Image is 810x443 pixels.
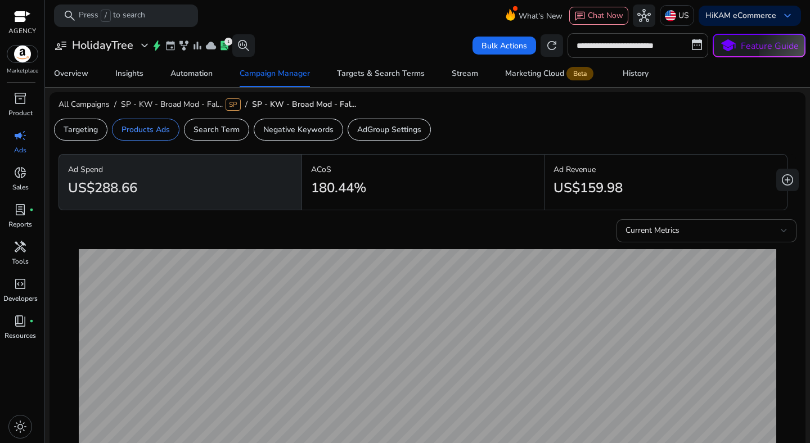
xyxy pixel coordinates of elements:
[14,145,26,155] p: Ads
[192,40,203,51] span: bar_chart
[224,38,232,46] div: 1
[241,99,252,110] span: /
[151,40,163,51] span: bolt
[472,37,536,55] button: Bulk Actions
[8,26,36,36] p: AGENCY
[505,69,596,78] div: Marketing Cloud
[678,6,689,25] p: US
[637,9,651,22] span: hub
[713,10,776,21] b: KAM eCommerce
[623,70,649,78] div: History
[29,319,34,323] span: fiber_manual_record
[240,70,310,78] div: Campaign Manager
[553,164,778,175] p: Ad Revenue
[110,99,121,110] span: /
[12,256,29,266] p: Tools
[553,180,623,196] h2: US$159.98
[713,34,805,57] button: schoolFeature Guide
[64,124,98,135] p: Targeting
[4,331,36,341] p: Resources
[633,4,655,27] button: hub
[311,180,366,196] h2: 180.44%
[13,240,27,254] span: handyman
[58,99,110,110] span: All Campaigns
[357,124,421,135] p: AdGroup Settings
[219,40,230,51] span: lab_profile
[3,293,38,304] p: Developers
[68,180,137,196] h2: US$288.66
[63,9,76,22] span: search
[13,420,27,433] span: light_mode
[68,164,292,175] p: Ad Spend
[226,98,241,111] span: SP
[519,6,562,26] span: What's New
[781,173,794,187] span: add_circle
[101,10,111,22] span: /
[13,166,27,179] span: donut_small
[193,124,240,135] p: Search Term
[588,10,623,21] span: Chat Now
[311,164,535,175] p: ACoS
[232,34,255,57] button: search_insights
[481,40,527,52] span: Bulk Actions
[8,219,32,229] p: Reports
[545,39,559,52] span: refresh
[115,70,143,78] div: Insights
[625,225,679,236] span: Current Metrics
[741,39,799,53] p: Feature Guide
[705,12,776,20] p: Hi
[29,207,34,212] span: fiber_manual_record
[569,7,628,25] button: chatChat Now
[7,46,38,62] img: amazon.svg
[13,203,27,216] span: lab_profile
[13,277,27,291] span: code_blocks
[13,92,27,105] span: inventory_2
[781,9,794,22] span: keyboard_arrow_down
[121,124,170,135] p: Products Ads
[7,67,38,75] p: Marketplace
[178,40,190,51] span: family_history
[574,11,586,22] span: chat
[13,314,27,328] span: book_4
[170,70,213,78] div: Automation
[205,40,217,51] span: cloud
[776,169,799,191] button: add_circle
[165,40,176,51] span: event
[720,38,736,54] span: school
[54,70,88,78] div: Overview
[665,10,676,21] img: us.svg
[79,10,145,22] p: Press to search
[72,39,133,52] h3: HolidayTree
[237,39,250,52] span: search_insights
[566,67,593,80] span: Beta
[541,34,563,57] button: refresh
[12,182,29,192] p: Sales
[13,129,27,142] span: campaign
[452,70,478,78] div: Stream
[138,39,151,52] span: expand_more
[337,70,425,78] div: Targets & Search Terms
[54,39,67,52] span: user_attributes
[8,108,33,118] p: Product
[263,124,334,135] p: Negative Keywords
[121,99,223,110] span: SP - KW - Broad Mod - Fal...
